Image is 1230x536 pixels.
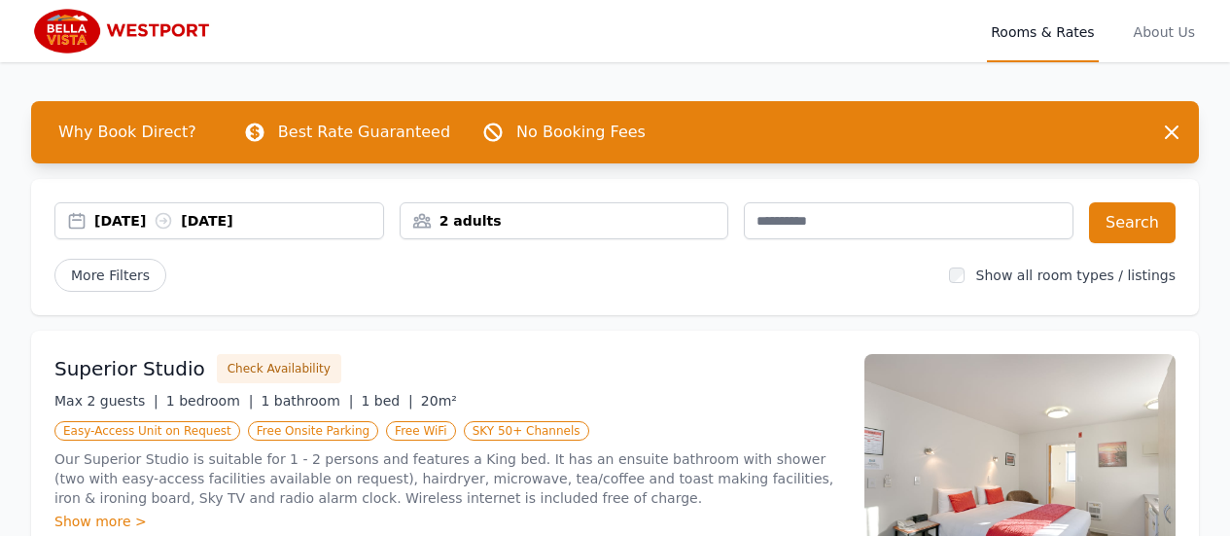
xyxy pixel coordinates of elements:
[217,354,341,383] button: Check Availability
[401,211,728,231] div: 2 adults
[976,268,1176,283] label: Show all room types / listings
[54,259,166,292] span: More Filters
[1089,202,1176,243] button: Search
[166,393,254,409] span: 1 bedroom |
[516,121,646,144] p: No Booking Fees
[54,449,841,508] p: Our Superior Studio is suitable for 1 - 2 persons and features a King bed. It has an ensuite bath...
[31,8,219,54] img: Bella Vista Westport
[278,121,450,144] p: Best Rate Guaranteed
[421,393,457,409] span: 20m²
[386,421,456,441] span: Free WiFi
[54,355,205,382] h3: Superior Studio
[248,421,378,441] span: Free Onsite Parking
[43,113,212,152] span: Why Book Direct?
[261,393,353,409] span: 1 bathroom |
[54,512,841,531] div: Show more >
[94,211,383,231] div: [DATE] [DATE]
[464,421,589,441] span: SKY 50+ Channels
[54,421,240,441] span: Easy-Access Unit on Request
[361,393,412,409] span: 1 bed |
[54,393,158,409] span: Max 2 guests |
